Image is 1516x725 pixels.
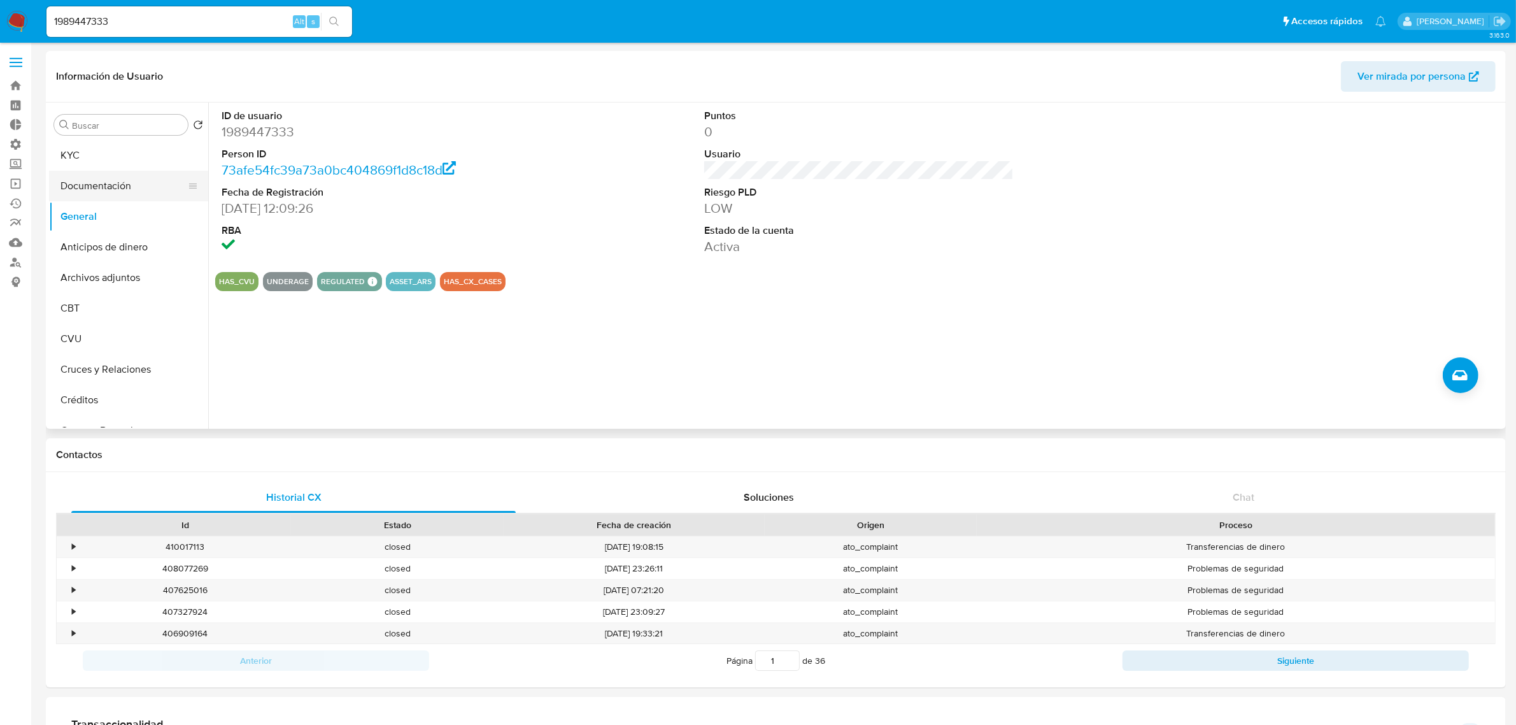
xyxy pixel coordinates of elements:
div: Problemas de seguridad [977,558,1495,579]
div: Fecha de creación [513,519,756,531]
div: 406909164 [79,623,291,644]
div: Problemas de seguridad [977,601,1495,622]
dt: Fecha de Registración [222,185,531,199]
button: Anterior [83,650,429,671]
div: • [72,606,75,618]
div: Estado [300,519,494,531]
input: Buscar [72,120,183,131]
div: [DATE] 23:26:11 [504,558,765,579]
div: Transferencias de dinero [977,623,1495,644]
div: ato_complaint [765,536,977,557]
button: Volver al orden por defecto [193,120,203,134]
div: closed [291,580,503,601]
dd: 0 [704,123,1014,141]
button: Buscar [59,120,69,130]
span: s [311,15,315,27]
p: ludmila.lanatti@mercadolibre.com [1417,15,1489,27]
button: Créditos [49,385,208,415]
div: Proceso [986,519,1486,531]
dt: Estado de la cuenta [704,224,1014,238]
dt: Person ID [222,147,531,161]
div: 408077269 [79,558,291,579]
div: closed [291,536,503,557]
button: Cuentas Bancarias [49,415,208,446]
button: Archivos adjuntos [49,262,208,293]
a: 73afe54fc39a73a0bc404869f1d8c18d [222,161,456,179]
div: ato_complaint [765,623,977,644]
div: • [72,584,75,596]
span: Accesos rápidos [1291,15,1363,28]
div: Id [88,519,282,531]
dd: Activa [704,238,1014,255]
input: Buscar usuario o caso... [46,13,352,30]
span: Página de [726,650,825,671]
span: Chat [1233,490,1254,505]
span: Historial CX [266,490,322,505]
dt: Riesgo PLD [704,185,1014,199]
div: closed [291,623,503,644]
button: Cruces y Relaciones [49,354,208,385]
dd: LOW [704,199,1014,217]
dt: Usuario [704,147,1014,161]
div: • [72,628,75,640]
h1: Contactos [56,449,1496,461]
button: Documentación [49,171,198,201]
button: search-icon [321,13,347,31]
button: Ver mirada por persona [1341,61,1496,92]
dt: RBA [222,224,531,238]
div: [DATE] 07:21:20 [504,580,765,601]
h1: Información de Usuario [56,70,163,83]
dt: ID de usuario [222,109,531,123]
div: Problemas de seguridad [977,580,1495,601]
div: 407625016 [79,580,291,601]
dt: Puntos [704,109,1014,123]
div: ato_complaint [765,558,977,579]
div: 407327924 [79,601,291,622]
div: closed [291,558,503,579]
div: [DATE] 23:09:27 [504,601,765,622]
dd: 1989447333 [222,123,531,141]
div: [DATE] 19:33:21 [504,623,765,644]
a: Salir [1493,15,1506,28]
span: Ver mirada por persona [1357,61,1466,92]
div: Transferencias de dinero [977,536,1495,557]
a: Notificaciones [1375,16,1386,27]
div: Origen [774,519,968,531]
span: Alt [294,15,304,27]
button: KYC [49,140,208,171]
button: CBT [49,293,208,324]
div: ato_complaint [765,580,977,601]
div: 410017113 [79,536,291,557]
button: Anticipos de dinero [49,232,208,262]
button: CVU [49,324,208,354]
span: 36 [815,654,825,667]
div: closed [291,601,503,622]
button: General [49,201,208,232]
span: Soluciones [744,490,794,505]
div: ato_complaint [765,601,977,622]
dd: [DATE] 12:09:26 [222,199,531,217]
div: [DATE] 19:08:15 [504,536,765,557]
div: • [72,563,75,575]
div: • [72,541,75,553]
button: Siguiente [1123,650,1469,671]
